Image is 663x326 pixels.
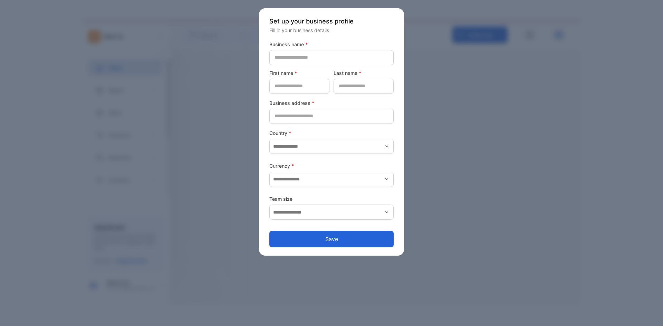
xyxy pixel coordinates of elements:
label: Last name [334,69,394,77]
label: Team size [269,195,394,202]
label: First name [269,69,329,77]
label: Business name [269,41,394,48]
p: Fill in your business details [269,27,394,34]
p: Set up your business profile [269,17,394,26]
label: Business address [269,99,394,107]
button: Save [269,231,394,247]
label: Currency [269,162,394,169]
label: Country [269,129,394,137]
